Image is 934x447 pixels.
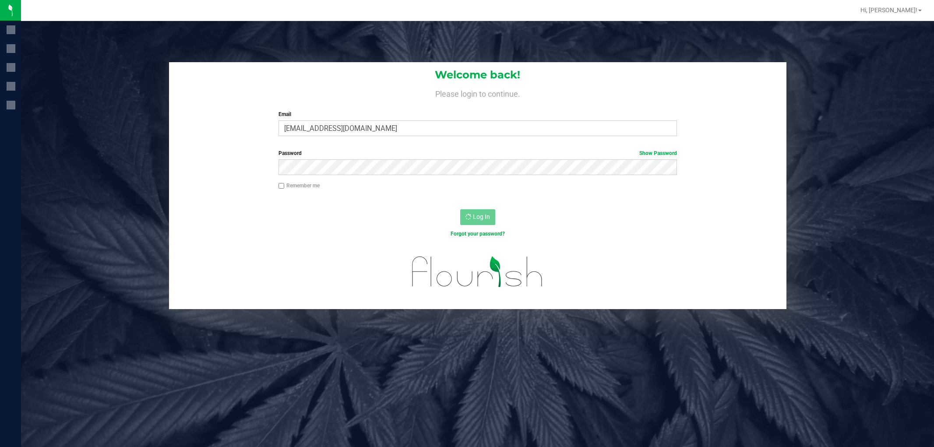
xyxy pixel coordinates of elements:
a: Forgot your password? [451,231,505,237]
label: Remember me [278,182,320,190]
h1: Welcome back! [169,69,786,81]
h4: Please login to continue. [169,88,786,98]
button: Log In [460,209,495,225]
span: Hi, [PERSON_NAME]! [860,7,917,14]
img: flourish_logo.svg [400,247,555,296]
label: Email [278,110,677,118]
input: Remember me [278,183,285,189]
a: Show Password [639,150,677,156]
span: Password [278,150,302,156]
span: Log In [473,213,490,220]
